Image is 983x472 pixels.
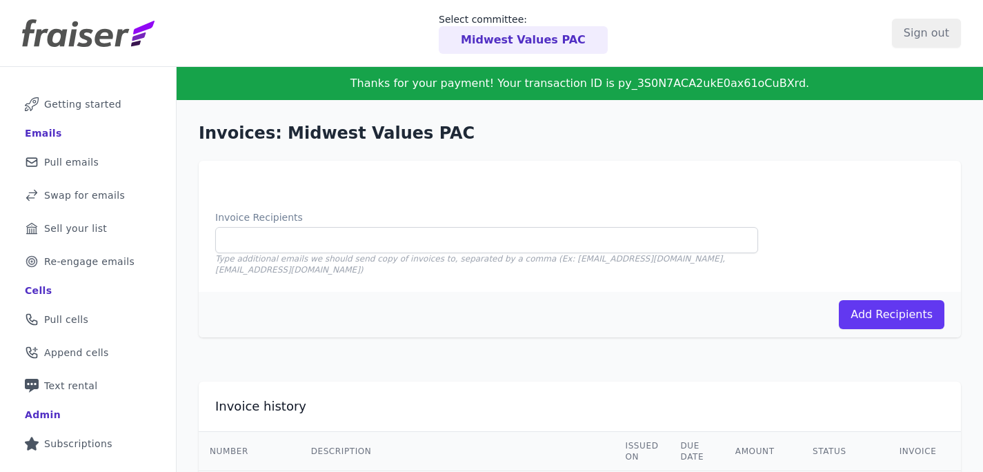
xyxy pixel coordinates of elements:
th: Invoice [888,432,978,471]
th: Description [300,432,615,471]
p: Type additional emails we should send copy of invoices to, separated by a comma (Ex: [EMAIL_ADDRE... [215,253,758,275]
span: Subscriptions [44,437,112,451]
a: Swap for emails [11,180,165,210]
a: Getting started [11,89,165,119]
span: Getting started [44,97,121,111]
th: Status [802,432,888,471]
span: Text rental [44,379,98,393]
div: Admin [25,408,61,422]
input: Sign out [892,19,961,48]
a: Re-engage emails [11,246,165,277]
div: Emails [25,126,62,140]
a: Append cells [11,337,165,368]
button: Add Recipients [839,300,944,329]
a: Subscriptions [11,429,165,459]
span: Re-engage emails [44,255,135,268]
th: Issued on [615,432,670,471]
a: Text rental [11,371,165,401]
span: Swap for emails [44,188,125,202]
div: Cells [25,284,52,297]
a: Pull cells [11,304,165,335]
span: Pull cells [44,313,88,326]
p: Thanks for your payment! Your transaction ID is py_3S0N7ACA2ukE0ax61oCuBXrd. [243,75,917,92]
span: Append cells [44,346,109,360]
img: Fraiser Logo [22,19,155,47]
p: Select committee: [439,12,608,26]
th: Amount [724,432,802,471]
p: Midwest Values PAC [461,32,586,48]
span: Sell your list [44,222,107,235]
label: Invoice Recipients [215,210,758,224]
span: Pull emails [44,155,99,169]
a: Sell your list [11,213,165,244]
a: Select committee: Midwest Values PAC [439,12,608,54]
th: Number [199,432,300,471]
a: Pull emails [11,147,165,177]
th: Due Date [670,432,724,471]
h1: Invoices: Midwest Values PAC [199,122,961,144]
h2: Invoice history [215,398,306,415]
